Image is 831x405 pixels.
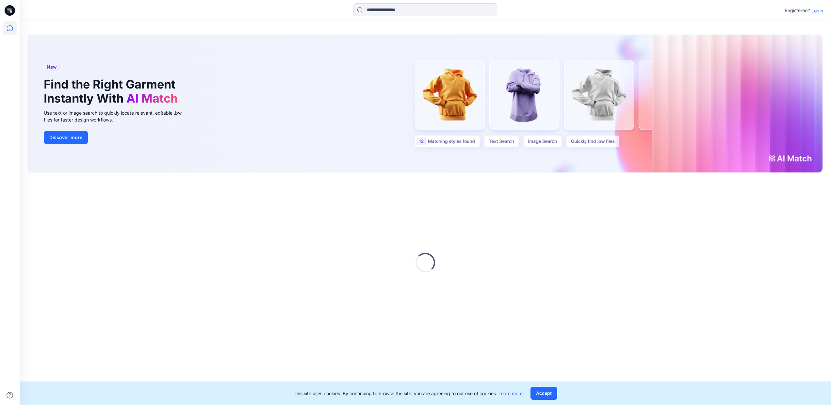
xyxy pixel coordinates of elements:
[44,131,88,144] button: Discover more
[785,7,810,14] p: Registered?
[47,63,57,71] span: New
[294,390,523,397] p: This site uses cookies. By continuing to browse the site, you are agreeing to our use of cookies.
[498,391,523,396] a: Learn more
[44,109,191,123] div: Use text or image search to quickly locate relevant, editable .bw files for faster design workflows.
[811,7,823,14] p: Login
[44,77,181,105] h1: Find the Right Garment Instantly With
[530,387,557,400] button: Accept
[126,91,178,105] span: AI Match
